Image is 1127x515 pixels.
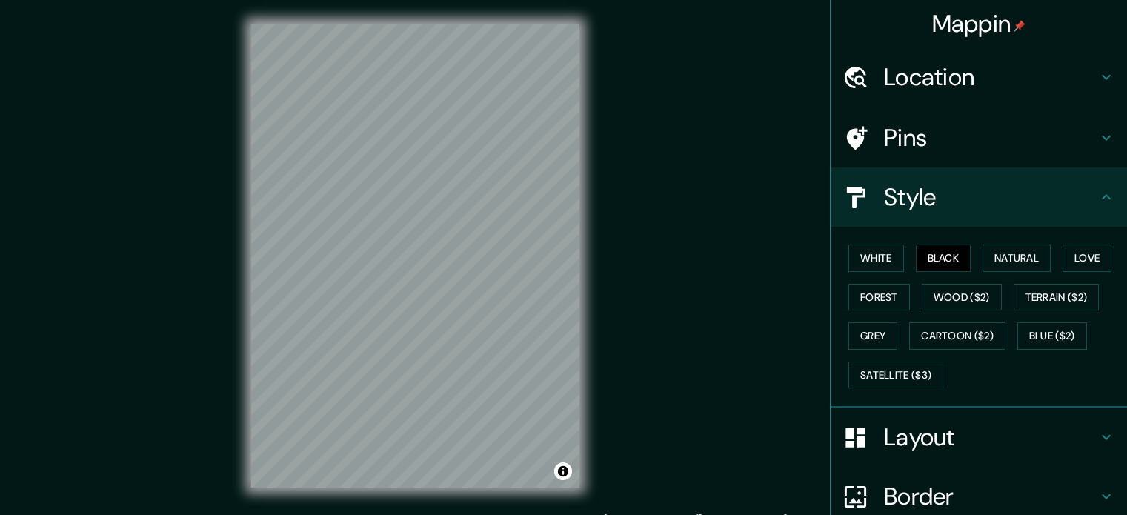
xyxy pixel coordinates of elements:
button: Blue ($2) [1017,322,1087,350]
div: Pins [831,108,1127,167]
h4: Pins [884,123,1097,153]
h4: Border [884,482,1097,511]
h4: Mappin [932,9,1026,39]
button: Grey [848,322,897,350]
button: Cartoon ($2) [909,322,1005,350]
h4: Location [884,62,1097,92]
div: Location [831,47,1127,107]
h4: Layout [884,422,1097,452]
h4: Style [884,182,1097,212]
button: Toggle attribution [554,462,572,480]
button: Satellite ($3) [848,362,943,389]
button: White [848,245,904,272]
button: Love [1063,245,1111,272]
iframe: Help widget launcher [995,457,1111,499]
button: Forest [848,284,910,311]
div: Layout [831,408,1127,467]
button: Black [916,245,971,272]
img: pin-icon.png [1014,20,1025,32]
button: Wood ($2) [922,284,1002,311]
button: Terrain ($2) [1014,284,1100,311]
div: Style [831,167,1127,227]
canvas: Map [251,24,579,488]
button: Natural [983,245,1051,272]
